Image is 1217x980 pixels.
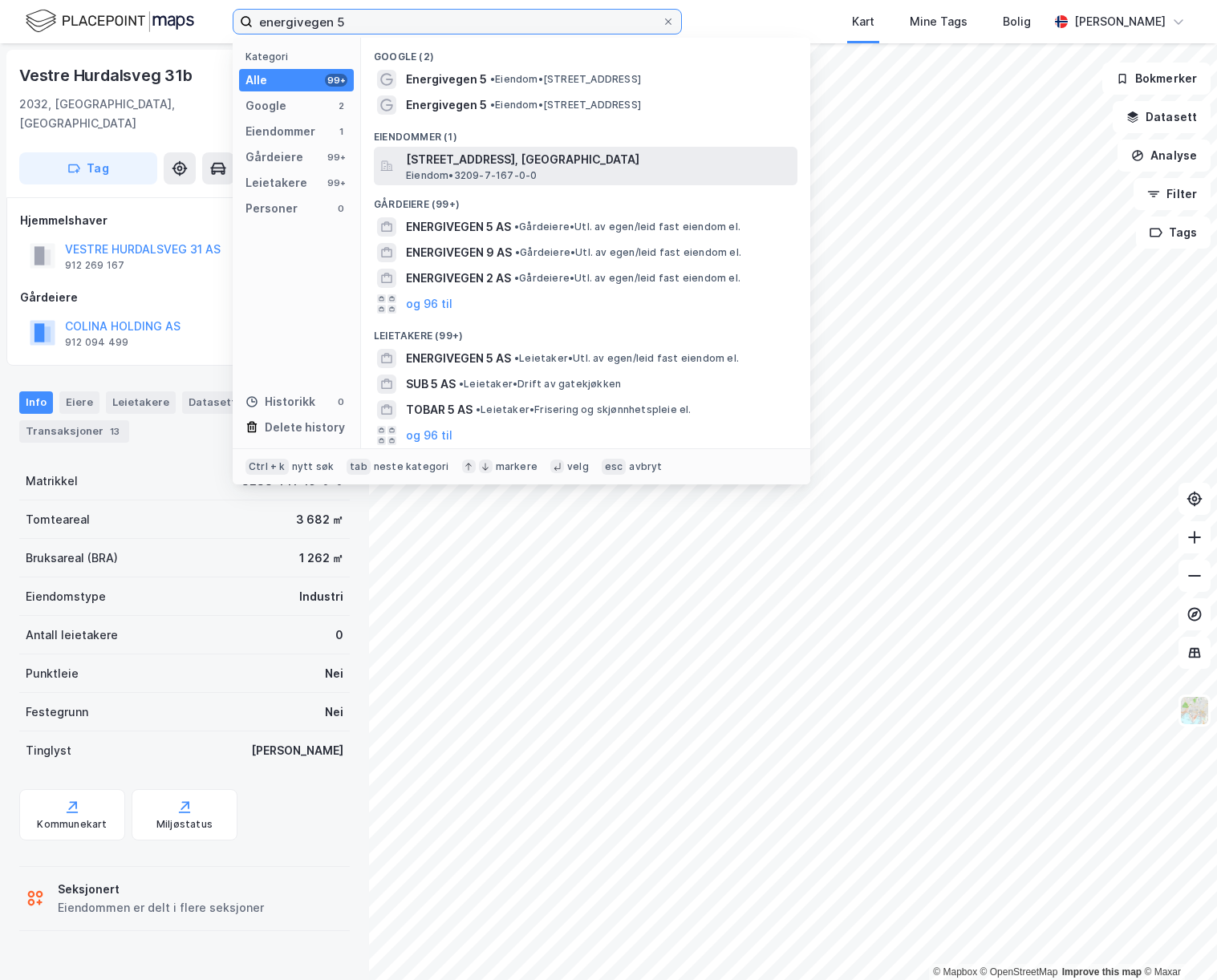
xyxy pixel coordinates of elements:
span: • [514,272,519,284]
div: 99+ [325,151,347,164]
div: Google (2) [361,38,810,67]
div: 912 094 499 [65,336,128,349]
div: Industri [299,587,343,606]
div: 99+ [325,74,347,87]
span: [STREET_ADDRESS], [GEOGRAPHIC_DATA] [406,150,791,169]
a: OpenStreetMap [980,966,1058,978]
div: Mine Tags [910,12,968,31]
span: • [490,73,495,85]
span: TOBAR 5 AS [406,400,473,419]
div: Gårdeiere (99+) [361,185,810,214]
div: Leietakere [106,391,176,414]
div: Nei [325,664,343,683]
span: Energivegen 5 [406,70,487,89]
button: Filter [1134,178,1211,210]
span: ENERGIVEGEN 5 AS [406,217,511,237]
span: Leietaker • Frisering og skjønnhetspleie el. [476,403,692,416]
button: Analyse [1118,140,1211,172]
div: avbryt [629,460,662,473]
div: 99+ [325,176,347,189]
div: Historikk [245,392,315,411]
button: Bokmerker [1102,63,1211,95]
div: [PERSON_NAME] [251,741,343,760]
img: Z [1179,695,1210,726]
div: Alle [245,71,267,90]
span: Gårdeiere • Utl. av egen/leid fast eiendom el. [514,272,740,285]
span: Energivegen 5 [406,95,487,115]
div: 912 269 167 [65,259,124,272]
span: Leietaker • Drift av gatekjøkken [459,378,621,391]
span: Gårdeiere • Utl. av egen/leid fast eiendom el. [515,246,741,259]
span: • [514,352,519,364]
div: 1 [335,125,347,138]
div: Antall leietakere [26,626,118,645]
div: Gårdeiere [245,148,303,167]
img: logo.f888ab2527a4732fd821a326f86c7f29.svg [26,7,194,35]
iframe: Chat Widget [1137,903,1217,980]
div: 2032, [GEOGRAPHIC_DATA], [GEOGRAPHIC_DATA] [19,95,259,133]
div: Punktleie [26,664,79,683]
div: Delete history [265,418,345,437]
span: • [515,246,520,258]
span: • [459,378,464,390]
div: 0 [335,626,343,645]
div: Tinglyst [26,741,71,760]
div: 1 262 ㎡ [299,549,343,568]
div: Ctrl + k [245,459,289,475]
div: 0 [335,395,347,408]
div: Vestre Hurdalsveg 31b [19,63,196,88]
span: • [490,99,495,111]
div: Google [245,96,286,115]
div: Personer [245,199,298,218]
button: Tag [19,152,157,184]
div: Gårdeiere [20,288,349,307]
div: Transaksjoner [19,420,129,443]
button: og 96 til [406,294,452,314]
div: Eiendommen er delt i flere seksjoner [58,898,264,917]
div: Kart [852,12,874,31]
span: Eiendom • 3209-7-167-0-0 [406,169,537,182]
button: Datasett [1113,101,1211,133]
input: Søk på adresse, matrikkel, gårdeiere, leietakere eller personer [253,10,662,34]
div: nytt søk [292,460,335,473]
div: Eiere [59,391,99,414]
span: Gårdeiere • Utl. av egen/leid fast eiendom el. [514,221,740,233]
span: Eiendom • [STREET_ADDRESS] [490,73,641,86]
div: Info [19,391,53,414]
div: velg [567,460,589,473]
button: Tags [1136,217,1211,249]
span: • [514,221,519,233]
div: [PERSON_NAME] [1074,12,1166,31]
div: Nei [325,703,343,722]
span: ENERGIVEGEN 5 AS [406,349,511,368]
span: SUB 5 AS [406,375,456,394]
div: 0 [335,202,347,215]
div: Seksjonert [58,880,264,899]
div: 13 [107,423,123,439]
div: Datasett [182,391,242,414]
div: Leietakere [245,173,307,192]
div: Bolig [1003,12,1031,31]
div: tab [347,459,371,475]
div: Kommunekart [37,818,107,831]
div: Eiendomstype [26,587,106,606]
div: markere [496,460,538,473]
div: esc [602,459,627,475]
div: neste kategori [374,460,449,473]
span: Leietaker • Utl. av egen/leid fast eiendom el. [514,352,739,365]
span: • [476,403,481,415]
a: Mapbox [933,966,977,978]
div: Eiendommer (1) [361,118,810,147]
div: Hjemmelshaver [20,211,349,230]
div: Festegrunn [26,703,88,722]
div: Bruksareal (BRA) [26,549,118,568]
a: Improve this map [1062,966,1142,978]
div: Matrikkel [26,472,78,491]
div: Miljøstatus [156,818,213,831]
div: Tomteareal [26,510,90,529]
span: ENERGIVEGEN 2 AS [406,269,511,288]
div: 3 682 ㎡ [296,510,343,529]
div: 2 [335,99,347,112]
button: og 96 til [406,426,452,445]
div: Kontrollprogram for chat [1137,903,1217,980]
